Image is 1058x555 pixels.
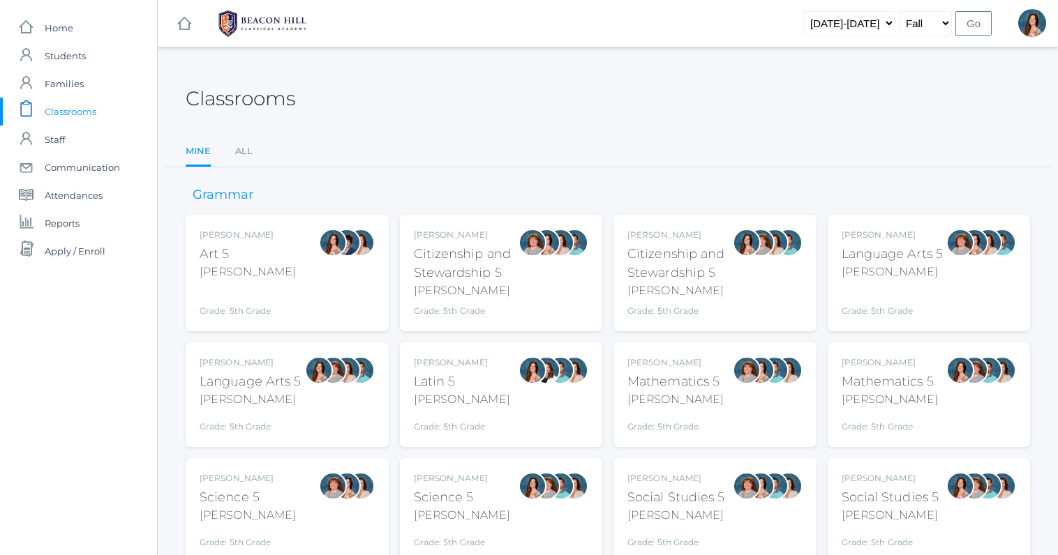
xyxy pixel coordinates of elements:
div: [PERSON_NAME] [842,264,944,280]
div: Rebecca Salazar [1018,9,1046,37]
div: Sarah Bence [519,229,546,257]
div: Sarah Bence [733,356,761,384]
div: Sarah Bence [319,472,347,500]
div: [PERSON_NAME] [414,229,519,241]
div: Westen Taylor [560,229,588,257]
div: Cari Burke [988,472,1016,500]
div: Language Arts 5 [200,372,301,391]
div: [PERSON_NAME] [200,264,296,280]
div: Cari Burke [974,229,1002,257]
span: Classrooms [45,98,96,126]
div: [PERSON_NAME] [414,472,510,485]
div: Cari Burke [546,229,574,257]
div: Science 5 [414,488,510,507]
div: Cari Burke [347,472,375,500]
div: [PERSON_NAME] [842,356,938,369]
span: Students [45,42,86,70]
div: [PERSON_NAME] [627,391,724,408]
div: Rebecca Salazar [946,356,974,384]
a: All [235,137,253,165]
h2: Classrooms [186,88,295,109]
div: Social Studies 5 [627,488,725,507]
div: [PERSON_NAME] [200,391,301,408]
span: Families [45,70,84,98]
div: Westen Taylor [988,229,1016,257]
div: [PERSON_NAME] [627,472,725,485]
div: [PERSON_NAME] [842,472,939,485]
div: [PERSON_NAME] [414,507,510,524]
div: Rebecca Salazar [519,472,546,500]
div: [PERSON_NAME] [200,356,301,369]
div: Mathematics 5 [842,372,938,391]
div: Rebecca Salazar [747,472,775,500]
div: Westen Taylor [761,356,789,384]
div: Grade: 5th Grade [200,529,296,549]
div: [PERSON_NAME] [627,356,724,369]
div: Art 5 [200,245,296,264]
div: Rebecca Salazar [532,229,560,257]
div: [PERSON_NAME] [414,391,510,408]
div: Cari Burke [560,472,588,500]
span: Apply / Enroll [45,237,105,265]
div: [PERSON_NAME] [627,229,733,241]
div: [PERSON_NAME] [627,507,725,524]
div: Westen Taylor [974,356,1002,384]
div: Rebecca Salazar [960,229,988,257]
div: Cari Burke [347,229,375,257]
div: [PERSON_NAME] [200,507,296,524]
div: Citizenship and Stewardship 5 [627,245,733,282]
div: Grade: 5th Grade [627,529,725,549]
div: Rebecca Salazar [946,472,974,500]
div: Grade: 5th Grade [200,286,296,317]
div: Rebecca Salazar [733,229,761,257]
div: Sarah Bence [960,472,988,500]
span: Communication [45,153,120,181]
div: Cari Burke [761,229,789,257]
div: Westen Taylor [761,472,789,500]
div: Cari Burke [333,356,361,384]
div: Rebecca Salazar [333,472,361,500]
div: [PERSON_NAME] [842,229,944,241]
input: Go [955,11,992,36]
div: Sarah Bence [960,356,988,384]
div: Carolyn Sugimoto [333,229,361,257]
div: Westen Taylor [347,356,375,384]
span: Reports [45,209,80,237]
span: Staff [45,126,65,153]
div: Grade: 5th Grade [842,413,938,433]
div: Sarah Bence [319,356,347,384]
div: Sarah Bence [747,229,775,257]
div: Westen Taylor [775,229,803,257]
div: Sarah Bence [532,472,560,500]
span: Attendances [45,181,103,209]
div: Latin 5 [414,372,510,391]
div: [PERSON_NAME] [414,282,519,299]
div: Cari Burke [775,356,803,384]
div: [PERSON_NAME] [200,472,296,485]
div: Grade: 5th Grade [200,413,301,433]
div: Rebecca Salazar [519,356,546,384]
span: Home [45,14,73,42]
div: Westen Taylor [974,472,1002,500]
div: Cari Burke [775,472,803,500]
div: [PERSON_NAME] [627,282,733,299]
div: Grade: 5th Grade [842,286,944,317]
div: Sarah Bence [733,472,761,500]
div: Teresa Deutsch [532,356,560,384]
div: Cari Burke [988,356,1016,384]
a: Mine [186,137,211,167]
img: BHCALogos-05-308ed15e86a5a0abce9b8dd61676a3503ac9727e845dece92d48e8588c001991.png [210,6,315,41]
div: Mathematics 5 [627,372,724,391]
div: Citizenship and Stewardship 5 [414,245,519,282]
div: [PERSON_NAME] [842,507,939,524]
div: Rebecca Salazar [319,229,347,257]
div: Grade: 5th Grade [414,529,510,549]
div: Grade: 5th Grade [842,529,939,549]
div: Rebecca Salazar [305,356,333,384]
div: Cari Burke [560,356,588,384]
div: Grade: 5th Grade [627,305,733,317]
div: Sarah Bence [946,229,974,257]
div: Social Studies 5 [842,488,939,507]
div: Language Arts 5 [842,245,944,264]
div: Rebecca Salazar [747,356,775,384]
